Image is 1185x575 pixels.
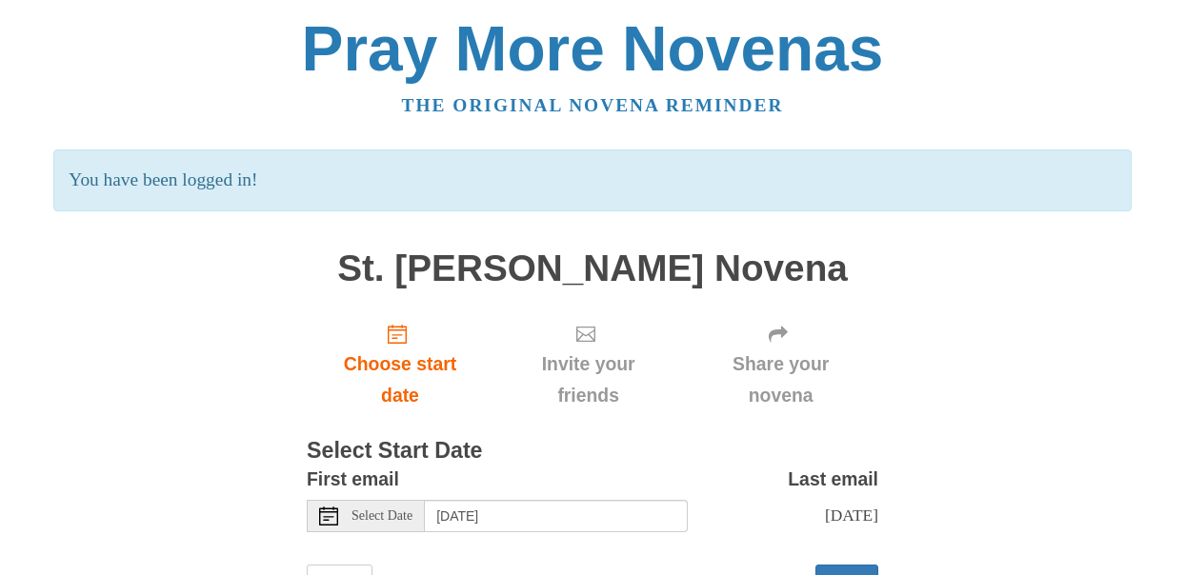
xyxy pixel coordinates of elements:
[53,149,1131,211] p: You have been logged in!
[825,506,878,525] span: [DATE]
[402,95,784,115] a: The original novena reminder
[512,348,664,411] span: Invite your friends
[307,248,878,289] h1: St. [PERSON_NAME] Novena
[702,348,859,411] span: Share your novena
[307,464,399,495] label: First email
[351,509,412,523] span: Select Date
[307,439,878,464] h3: Select Start Date
[307,307,493,421] a: Choose start date
[788,464,878,495] label: Last email
[683,307,878,421] div: Click "Next" to confirm your start date first.
[326,348,474,411] span: Choose start date
[302,13,884,84] a: Pray More Novenas
[493,307,683,421] div: Click "Next" to confirm your start date first.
